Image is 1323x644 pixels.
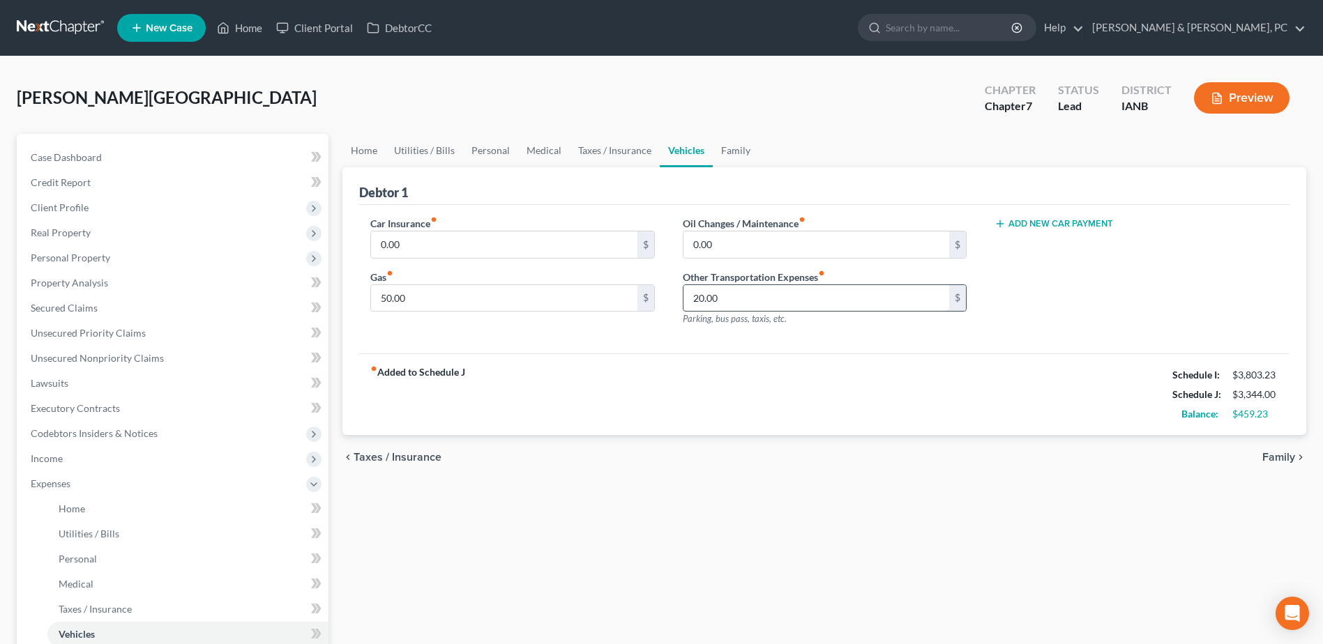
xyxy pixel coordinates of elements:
[949,285,966,312] div: $
[31,252,110,263] span: Personal Property
[949,231,966,258] div: $
[371,231,637,258] input: --
[20,296,328,321] a: Secured Claims
[1026,99,1032,112] span: 7
[1232,407,1278,421] div: $459.23
[210,15,269,40] a: Home
[31,327,146,339] span: Unsecured Priority Claims
[20,396,328,421] a: Executory Contracts
[17,87,317,107] span: [PERSON_NAME][GEOGRAPHIC_DATA]
[20,321,328,346] a: Unsecured Priority Claims
[995,218,1113,229] button: Add New Car Payment
[799,216,806,223] i: fiber_manual_record
[359,184,408,201] div: Debtor 1
[818,270,825,277] i: fiber_manual_record
[637,285,654,312] div: $
[31,427,158,439] span: Codebtors Insiders & Notices
[1232,368,1278,382] div: $3,803.23
[47,572,328,597] a: Medical
[683,270,825,284] label: Other Transportation Expenses
[59,603,132,615] span: Taxes / Insurance
[1262,452,1295,463] span: Family
[47,496,328,521] a: Home
[683,216,806,231] label: Oil Changes / Maintenance
[463,134,518,167] a: Personal
[59,528,119,539] span: Utilities / Bills
[31,176,91,188] span: Credit Report
[370,216,437,231] label: Car Insurance
[886,15,1013,40] input: Search by name...
[683,285,949,312] input: --
[1085,15,1306,40] a: [PERSON_NAME] & [PERSON_NAME], PC
[683,231,949,258] input: --
[637,231,654,258] div: $
[59,503,85,514] span: Home
[20,371,328,396] a: Lawsuits
[370,365,377,372] i: fiber_manual_record
[20,145,328,170] a: Case Dashboard
[47,546,328,572] a: Personal
[47,597,328,622] a: Taxes / Insurance
[1181,408,1218,420] strong: Balance:
[342,452,354,463] i: chevron_left
[269,15,360,40] a: Client Portal
[1295,452,1306,463] i: chevron_right
[1058,98,1099,114] div: Lead
[370,365,465,424] strong: Added to Schedule J
[59,578,93,590] span: Medical
[660,134,713,167] a: Vehicles
[47,521,328,546] a: Utilities / Bills
[1037,15,1084,40] a: Help
[985,98,1036,114] div: Chapter
[570,134,660,167] a: Taxes / Insurance
[430,216,437,223] i: fiber_manual_record
[342,134,386,167] a: Home
[20,170,328,195] a: Credit Report
[370,270,393,284] label: Gas
[1232,388,1278,401] div: $3,344.00
[1058,82,1099,98] div: Status
[31,302,98,314] span: Secured Claims
[1262,452,1306,463] button: Family chevron_right
[31,151,102,163] span: Case Dashboard
[31,277,108,289] span: Property Analysis
[360,15,439,40] a: DebtorCC
[1172,388,1221,400] strong: Schedule J:
[31,227,91,238] span: Real Property
[1121,98,1172,114] div: IANB
[386,270,393,277] i: fiber_manual_record
[342,452,441,463] button: chevron_left Taxes / Insurance
[31,452,63,464] span: Income
[683,313,787,324] span: Parking, bus pass, taxis, etc.
[1121,82,1172,98] div: District
[1172,369,1220,381] strong: Schedule I:
[371,285,637,312] input: --
[713,134,759,167] a: Family
[31,352,164,364] span: Unsecured Nonpriority Claims
[20,346,328,371] a: Unsecured Nonpriority Claims
[386,134,463,167] a: Utilities / Bills
[31,477,70,489] span: Expenses
[31,201,89,213] span: Client Profile
[146,23,192,33] span: New Case
[518,134,570,167] a: Medical
[20,270,328,296] a: Property Analysis
[31,377,68,389] span: Lawsuits
[354,452,441,463] span: Taxes / Insurance
[59,628,95,640] span: Vehicles
[985,82,1036,98] div: Chapter
[31,402,120,414] span: Executory Contracts
[1194,82,1290,114] button: Preview
[1276,597,1309,630] div: Open Intercom Messenger
[59,553,97,565] span: Personal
